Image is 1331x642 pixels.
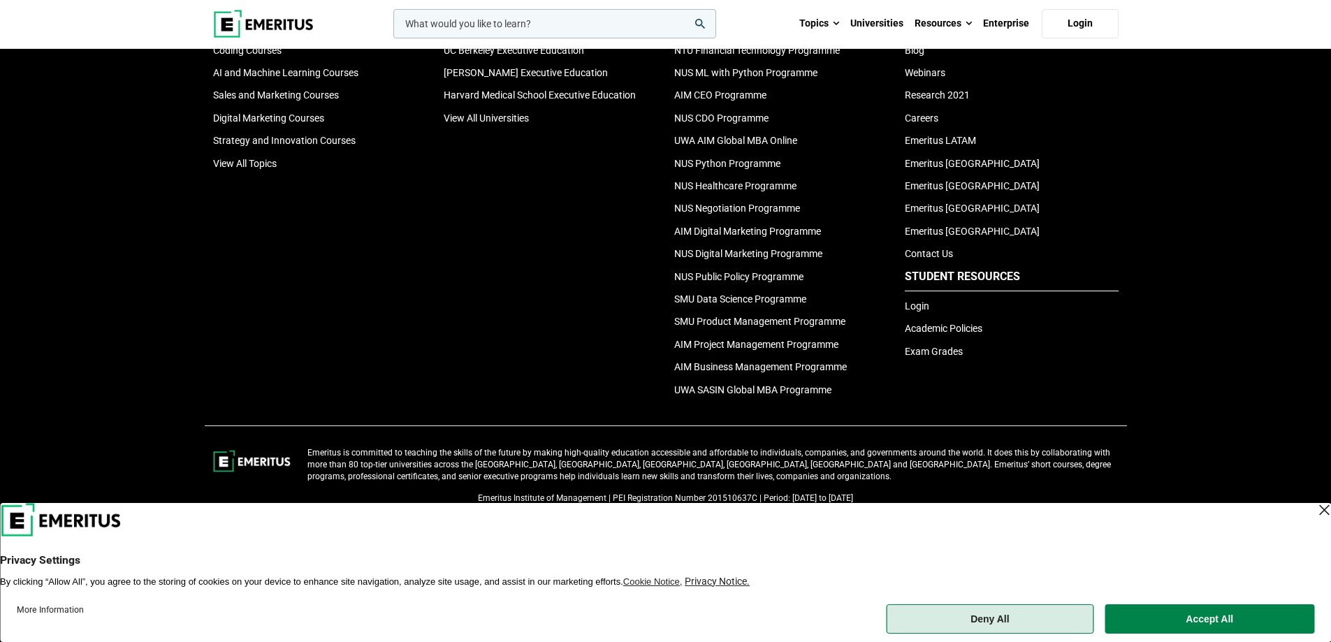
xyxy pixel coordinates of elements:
[674,158,780,169] a: NUS Python Programme
[905,346,963,357] a: Exam Grades
[674,384,831,395] a: UWA SASIN Global MBA Programme
[213,135,356,146] a: Strategy and Innovation Courses
[213,89,339,101] a: Sales and Marketing Courses
[674,203,800,214] a: NUS Negotiation Programme
[213,45,282,56] a: Coding Courses
[213,493,1119,504] p: Emeritus Institute of Management | PEI Registration Number 201510637C | Period: [DATE] to [DATE]
[674,271,803,282] a: NUS Public Policy Programme
[674,293,806,305] a: SMU Data Science Programme
[905,135,976,146] a: Emeritus LATAM
[905,158,1040,169] a: Emeritus [GEOGRAPHIC_DATA]
[444,112,529,124] a: View All Universities
[444,67,608,78] a: [PERSON_NAME] Executive Education
[213,447,291,475] img: footer-logo
[905,248,953,259] a: Contact Us
[905,112,938,124] a: Careers
[905,323,982,334] a: Academic Policies
[674,45,840,56] a: NTU Financial Technology Programme
[905,300,929,312] a: Login
[213,67,358,78] a: AI and Machine Learning Courses
[674,248,822,259] a: NUS Digital Marketing Programme
[393,9,716,38] input: woocommerce-product-search-field-0
[905,89,970,101] a: Research 2021
[674,361,847,372] a: AIM Business Management Programme
[905,67,945,78] a: Webinars
[307,447,1119,482] p: Emeritus is committed to teaching the skills of the future by making high-quality education acces...
[1042,9,1119,38] a: Login
[444,45,584,56] a: UC Berkeley Executive Education
[674,339,838,350] a: AIM Project Management Programme
[213,158,277,169] a: View All Topics
[905,226,1040,237] a: Emeritus [GEOGRAPHIC_DATA]
[674,89,766,101] a: AIM CEO Programme
[674,135,797,146] a: UWA AIM Global MBA Online
[674,112,769,124] a: NUS CDO Programme
[213,112,324,124] a: Digital Marketing Courses
[905,180,1040,191] a: Emeritus [GEOGRAPHIC_DATA]
[905,45,924,56] a: Blog
[674,226,821,237] a: AIM Digital Marketing Programme
[444,89,636,101] a: Harvard Medical School Executive Education
[905,203,1040,214] a: Emeritus [GEOGRAPHIC_DATA]
[674,316,845,327] a: SMU Product Management Programme
[674,180,797,191] a: NUS Healthcare Programme
[674,67,817,78] a: NUS ML with Python Programme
